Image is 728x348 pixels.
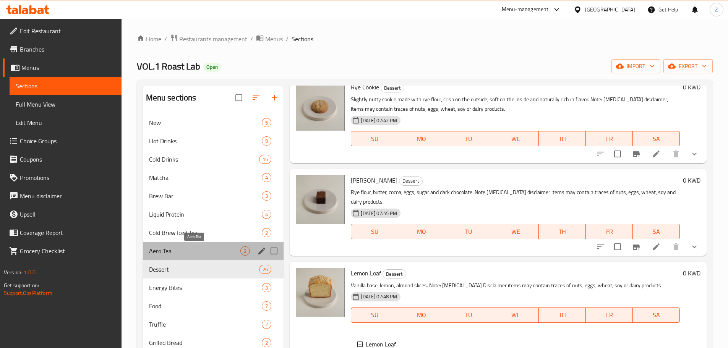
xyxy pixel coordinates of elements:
a: Edit menu item [652,242,661,251]
li: / [286,34,289,44]
span: Promotions [20,173,115,182]
span: Dessert [383,270,406,278]
button: sort-choices [591,145,610,163]
button: SU [351,308,398,323]
div: Hot Drinks [149,136,262,146]
button: WE [492,131,539,146]
button: import [611,59,660,73]
div: Food7 [143,297,284,315]
img: Rye Brownie [296,175,345,224]
span: New [149,118,262,127]
div: items [262,118,271,127]
h2: Menu sections [146,92,196,104]
span: MO [401,309,442,320]
span: Upsell [20,210,115,219]
span: 26 [259,266,271,273]
button: delete [667,238,685,256]
span: 15 [259,156,271,163]
a: Upsell [3,205,122,223]
span: TU [448,133,489,144]
div: items [262,338,271,347]
button: edit [256,245,268,257]
svg: Show Choices [690,242,699,251]
span: Edit Restaurant [20,26,115,36]
a: Menu disclaimer [3,187,122,205]
span: 2 [262,229,271,236]
span: Energy Bites [149,283,262,292]
span: SA [636,226,677,237]
h6: 0 KWD [683,268,700,278]
span: Rye Cookie [351,81,379,93]
span: Coupons [20,155,115,164]
span: import [618,62,654,71]
button: Add section [265,89,284,107]
span: VOL.1 Roast Lab [137,58,200,75]
button: WE [492,308,539,323]
button: MO [398,224,445,239]
span: [DATE] 07:48 PM [358,293,400,300]
div: Aero Tea2edit [143,242,284,260]
a: Branches [3,40,122,58]
div: items [259,155,271,164]
span: Dessert [381,84,404,92]
a: Coverage Report [3,223,122,242]
span: Food [149,301,262,311]
button: FR [586,308,633,323]
span: FR [589,309,630,320]
a: Grocery Checklist [3,242,122,260]
span: [PERSON_NAME] [351,175,397,186]
button: export [663,59,713,73]
span: TH [542,226,583,237]
button: SA [633,308,680,323]
button: FR [586,131,633,146]
div: Open [203,63,221,72]
span: Truffle [149,320,262,329]
span: TU [448,226,489,237]
div: items [262,173,271,182]
div: items [240,246,250,256]
span: SU [354,133,395,144]
span: Brew Bar [149,191,262,201]
span: Z [715,5,718,14]
div: Dessert [149,265,259,274]
a: Menus [256,34,283,44]
span: 2 [241,248,250,255]
a: Edit Menu [10,113,122,132]
button: SU [351,131,398,146]
div: items [262,320,271,329]
span: 3 [262,284,271,291]
span: Menu disclaimer [20,191,115,201]
span: Sections [16,81,115,91]
span: Lemon Loaf [351,267,381,279]
div: items [262,210,271,219]
a: Edit menu item [652,149,661,159]
span: Menus [265,34,283,44]
button: SA [633,224,680,239]
a: Coupons [3,150,122,168]
span: Aero Tea [149,246,241,256]
img: Lemon Loaf [296,268,345,317]
span: SA [636,309,677,320]
span: TU [448,309,489,320]
span: MO [401,133,442,144]
span: SU [354,309,395,320]
div: items [262,283,271,292]
span: FR [589,226,630,237]
span: Liquid Protein [149,210,262,219]
a: Promotions [3,168,122,187]
span: export [670,62,707,71]
h6: 0 KWD [683,175,700,186]
span: TH [542,309,583,320]
div: Truffle2 [143,315,284,333]
button: WE [492,224,539,239]
a: Restaurants management [170,34,247,44]
li: / [250,34,253,44]
span: Cold Brew Iced Tea [149,228,262,237]
span: Select to update [610,146,626,162]
span: WE [495,226,536,237]
span: Cold Drinks [149,155,259,164]
div: Grilled Bread [149,338,262,347]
